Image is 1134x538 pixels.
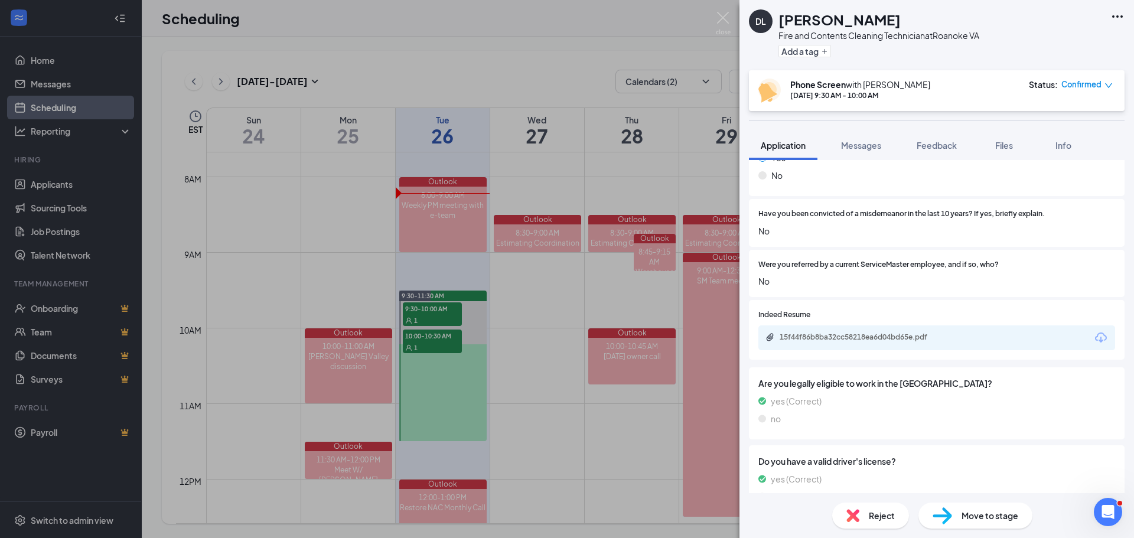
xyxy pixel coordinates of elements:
span: Indeed Resume [758,309,810,321]
h1: [PERSON_NAME] [778,9,901,30]
span: Have you been convicted of a misdemeanor in the last 10 years? If yes, briefly explain. [758,208,1045,220]
span: No [771,169,783,182]
svg: Plus [821,48,828,55]
span: Move to stage [962,509,1018,522]
button: PlusAdd a tag [778,45,831,57]
span: Feedback [917,140,957,151]
div: with [PERSON_NAME] [790,79,930,90]
span: yes (Correct) [771,472,822,485]
div: Status : [1029,79,1058,90]
svg: Download [1094,331,1108,345]
span: Do you have a valid driver's license? [758,455,1115,468]
span: down [1104,81,1113,90]
div: Fire and Contents Cleaning Technician at Roanoke VA [778,30,979,41]
span: Are you legally eligible to work in the [GEOGRAPHIC_DATA]? [758,377,1115,390]
div: DL [755,15,766,27]
svg: Ellipses [1110,9,1125,24]
iframe: Intercom live chat [1094,498,1122,526]
span: No [758,224,1115,237]
span: No [758,275,1115,288]
span: Application [761,140,806,151]
span: no [771,490,781,503]
span: Info [1055,140,1071,151]
span: Messages [841,140,881,151]
svg: Paperclip [765,332,775,342]
span: Confirmed [1061,79,1102,90]
b: Phone Screen [790,79,846,90]
span: yes (Correct) [771,394,822,407]
a: Paperclip15f44f86b8ba32cc58218ea6d04bd65e.pdf [765,332,957,344]
span: Reject [869,509,895,522]
span: Files [995,140,1013,151]
span: Were you referred by a current ServiceMaster employee, and if so, who? [758,259,999,270]
div: [DATE] 9:30 AM - 10:00 AM [790,90,930,100]
span: no [771,412,781,425]
div: 15f44f86b8ba32cc58218ea6d04bd65e.pdf [780,332,945,342]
